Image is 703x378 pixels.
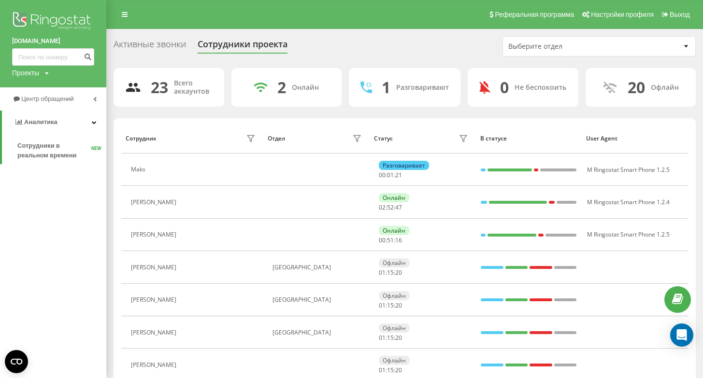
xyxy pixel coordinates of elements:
[379,291,410,300] div: Офлайн
[379,237,402,244] div: : :
[12,10,94,34] img: Ringostat logo
[374,135,393,142] div: Статус
[131,166,148,173] div: Maks
[17,141,91,160] span: Сотрудники в реальном времени
[273,329,364,336] div: [GEOGRAPHIC_DATA]
[587,166,670,174] span: M Ringostat Smart Phone 1.2.5
[495,11,574,18] span: Реферальная программа
[379,161,429,170] div: Разговаривает
[24,118,57,126] span: Аналитика
[379,204,402,211] div: : :
[5,350,28,373] button: Open CMP widget
[379,302,402,309] div: : :
[131,296,179,303] div: [PERSON_NAME]
[670,11,690,18] span: Выход
[198,39,287,54] div: Сотрудники проекта
[379,366,386,374] span: 01
[273,264,364,271] div: [GEOGRAPHIC_DATA]
[292,84,319,92] div: Онлайн
[395,171,402,179] span: 21
[395,268,402,277] span: 20
[651,84,679,92] div: Офлайн
[379,268,386,277] span: 01
[395,203,402,211] span: 47
[387,366,394,374] span: 15
[379,258,410,267] div: Офлайн
[379,236,386,244] span: 00
[508,42,624,51] div: Выберите отдел
[12,68,39,78] div: Проекты
[387,334,394,342] span: 15
[131,199,179,206] div: [PERSON_NAME]
[131,329,179,336] div: [PERSON_NAME]
[500,78,509,97] div: 0
[379,367,402,374] div: : :
[395,366,402,374] span: 20
[387,301,394,309] span: 15
[379,269,402,276] div: : :
[151,78,168,97] div: 23
[379,172,402,179] div: : :
[515,84,566,92] div: Не беспокоить
[131,231,179,238] div: [PERSON_NAME]
[379,193,409,202] div: Онлайн
[273,296,364,303] div: [GEOGRAPHIC_DATA]
[670,323,693,347] div: Open Intercom Messenger
[379,356,410,365] div: Офлайн
[387,268,394,277] span: 15
[21,95,74,102] span: Центр обращений
[382,78,390,97] div: 1
[379,335,402,341] div: : :
[379,203,386,211] span: 02
[628,78,645,97] div: 20
[396,84,449,92] div: Разговаривают
[587,198,670,206] span: M Ringostat Smart Phone 1.2.4
[12,48,94,66] input: Поиск по номеру
[12,36,94,46] a: [DOMAIN_NAME]
[395,236,402,244] span: 16
[268,135,285,142] div: Отдел
[131,362,179,368] div: [PERSON_NAME]
[387,236,394,244] span: 51
[114,39,186,54] div: Активные звонки
[395,301,402,309] span: 20
[591,11,654,18] span: Настройки профиля
[17,137,106,164] a: Сотрудники в реальном времениNEW
[379,334,386,342] span: 01
[131,264,179,271] div: [PERSON_NAME]
[379,323,410,333] div: Офлайн
[379,171,386,179] span: 00
[2,111,106,134] a: Аналитика
[395,334,402,342] span: 20
[587,230,670,238] span: M Ringostat Smart Phone 1.2.5
[387,203,394,211] span: 52
[174,79,213,96] div: Всего аккаунтов
[126,135,157,142] div: Сотрудник
[586,135,683,142] div: User Agent
[379,301,386,309] span: 01
[480,135,577,142] div: В статусе
[277,78,286,97] div: 2
[387,171,394,179] span: 01
[379,226,409,235] div: Онлайн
